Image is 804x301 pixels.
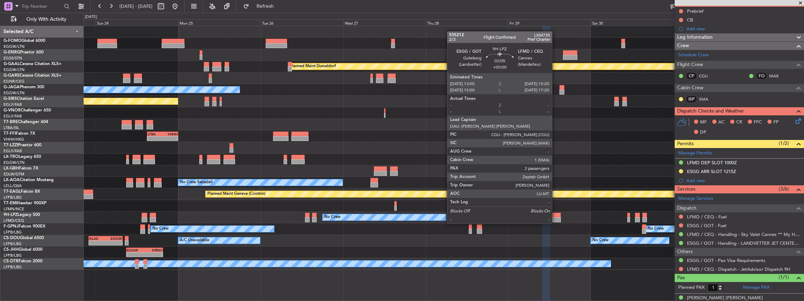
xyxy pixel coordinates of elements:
[4,132,35,136] a: T7-FFIFalcon 7X
[677,204,696,212] span: Dispatch
[4,114,22,119] a: EGLF/FAB
[148,132,162,136] div: LTBA
[687,266,790,272] a: LFMD / CEQ - Dispatch - JetAdvisor Dispatch 9H
[4,190,21,194] span: T7-EAGL
[508,19,591,26] div: Fri 29
[119,3,153,9] span: [DATE] - [DATE]
[4,44,25,49] a: EGGW/LTN
[18,17,74,22] span: Only With Activity
[677,140,694,148] span: Permits
[687,17,693,23] div: CB
[21,1,62,12] input: Trip Number
[4,132,16,136] span: T7-FFI
[4,155,19,159] span: LX-TRO
[687,214,727,220] a: LFMD / CEQ - Fuel
[4,236,44,240] a: CS-DOUGlobal 6500
[251,4,280,9] span: Refresh
[677,42,689,50] span: Crew
[687,231,800,237] a: LFMD / CEQ - Handling - Sky Valet Cannes ** My Handling**LFMD / CEQ
[678,52,709,59] a: Schedule Crew
[677,107,744,115] span: Dispatch Checks and Weather
[153,224,169,234] div: No Crew
[4,172,24,177] a: EDLW/DTM
[4,143,41,147] a: T7-LZZIPraetor 600
[677,33,713,41] span: Leg Information
[89,236,106,241] div: KLAX
[4,195,22,200] a: LFPB/LBG
[4,190,40,194] a: T7-EAGLFalcon 8X
[8,14,76,25] button: Only With Activity
[677,84,703,92] span: Cabin Crew
[687,168,736,174] div: ESGG ARR SLOT 1215Z
[677,185,695,193] span: Services
[677,248,693,256] span: Others
[4,236,20,240] span: CS-DOU
[743,284,770,291] a: Manage PAX
[4,160,25,165] a: EGGW/LTN
[426,19,508,26] div: Thu 28
[687,223,726,229] a: ESGG / GOT - Fuel
[180,177,213,188] div: No Crew Sabadell
[148,136,162,141] div: -
[207,189,265,199] div: Planned Maint Geneva (Cointrin)
[85,14,97,20] div: [DATE]
[324,212,341,223] div: No Crew
[4,248,19,252] span: CS-JHH
[4,259,19,263] span: CS-DTR
[4,56,22,61] a: EGSS/STN
[687,240,800,246] a: ESGG / GOT - Handling - LANDVETTER JET CENTER ESGG/GOT
[127,252,144,257] div: -
[4,97,17,101] span: G-SIRS
[591,19,673,26] div: Sat 30
[686,178,800,184] div: Add new
[756,72,767,80] div: FO
[4,143,18,147] span: T7-LZZI
[678,150,712,157] a: Manage Permits
[718,119,725,126] span: AC
[4,97,44,101] a: G-SIRSCitation Excel
[4,85,44,89] a: G-JAGAPhenom 300
[754,119,762,126] span: FFC
[779,140,789,147] span: (1/2)
[4,178,20,182] span: LX-AOA
[678,284,705,291] label: Planned PAX
[769,73,785,79] a: MAX
[4,102,22,107] a: EGLF/FAB
[4,253,22,258] a: LFPB/LBG
[700,119,707,126] span: MF
[4,120,18,124] span: T7-BRE
[4,39,45,43] a: G-FOMOGlobal 6000
[4,90,25,96] a: EGGW/LTN
[89,241,106,245] div: -
[592,235,609,246] div: No Crew
[700,129,706,136] span: DP
[162,136,177,141] div: -
[4,201,46,205] a: T7-EMIHawker 900XP
[4,224,19,229] span: F-GPNJ
[4,155,41,159] a: LX-TROLegacy 650
[779,185,789,193] span: (3/6)
[4,73,20,78] span: G-GARE
[4,108,21,113] span: G-VNOR
[96,19,178,26] div: Sun 24
[4,259,43,263] a: CS-DTRFalcon 2000
[673,19,756,26] div: Sun 31
[678,195,713,202] a: Manage Services
[4,137,24,142] a: VHHH/HKG
[4,85,20,89] span: G-JAGA
[145,248,162,252] div: KRNO
[178,19,261,26] div: Mon 25
[4,241,22,246] a: LFPB/LBG
[4,73,61,78] a: G-GARECessna Citation XLS+
[4,79,25,84] a: EGNR/CEG
[773,119,779,126] span: FP
[4,108,51,113] a: G-VNORChallenger 650
[343,19,426,26] div: Wed 27
[699,96,715,102] a: SMA
[162,132,177,136] div: VHHH
[145,252,162,257] div: -
[4,218,24,223] a: LFMD/CEQ
[4,125,19,130] a: LTBA/ISL
[677,61,703,69] span: Flight Crew
[4,148,22,154] a: EGLF/FAB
